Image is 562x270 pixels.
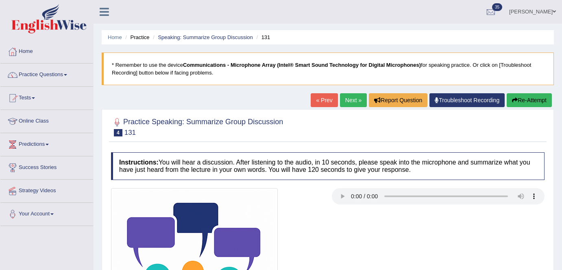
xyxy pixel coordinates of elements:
[429,93,505,107] a: Troubleshoot Recording
[158,34,253,40] a: Speaking: Summarize Group Discussion
[492,3,502,11] span: 35
[183,62,421,68] b: Communications - Microphone Array (Intel® Smart Sound Technology for Digital Microphones)
[124,129,136,136] small: 131
[102,53,554,85] blockquote: * Remember to use the device for speaking practice. Or click on [Troubleshoot Recording] button b...
[311,93,338,107] a: « Prev
[254,33,270,41] li: 131
[507,93,552,107] button: Re-Attempt
[340,93,367,107] a: Next »
[0,133,93,154] a: Predictions
[0,203,93,223] a: Your Account
[108,34,122,40] a: Home
[119,159,159,166] b: Instructions:
[0,180,93,200] a: Strategy Videos
[114,129,122,136] span: 4
[111,116,283,136] h2: Practice Speaking: Summarize Group Discussion
[0,87,93,107] a: Tests
[123,33,149,41] li: Practice
[111,152,545,180] h4: You will hear a discussion. After listening to the audio, in 10 seconds, please speak into the mi...
[0,40,93,61] a: Home
[0,64,93,84] a: Practice Questions
[369,93,427,107] button: Report Question
[0,110,93,130] a: Online Class
[0,156,93,177] a: Success Stories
